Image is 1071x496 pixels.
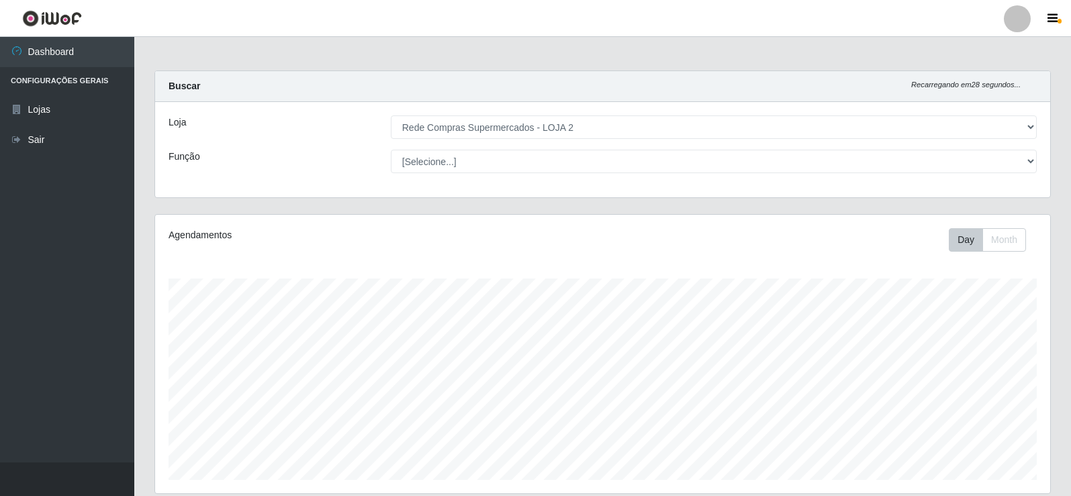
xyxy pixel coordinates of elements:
[169,115,186,130] label: Loja
[949,228,1037,252] div: Toolbar with button groups
[169,228,518,242] div: Agendamentos
[22,10,82,27] img: CoreUI Logo
[949,228,983,252] button: Day
[982,228,1026,252] button: Month
[949,228,1026,252] div: First group
[169,150,200,164] label: Função
[911,81,1021,89] i: Recarregando em 28 segundos...
[169,81,200,91] strong: Buscar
